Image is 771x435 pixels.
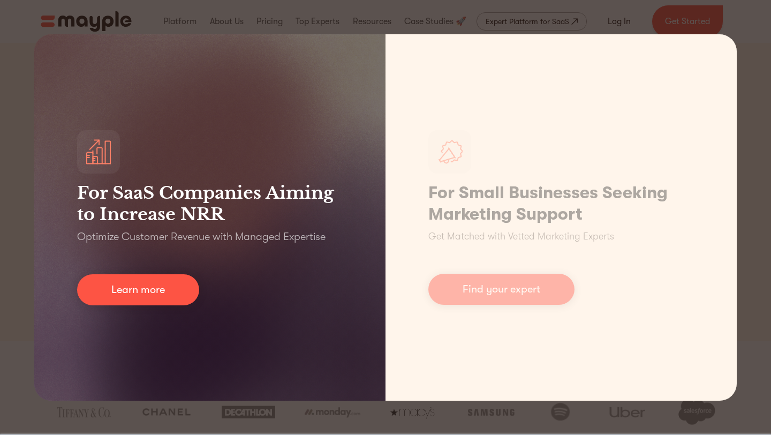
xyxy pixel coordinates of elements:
[77,274,199,305] a: Learn more
[428,182,694,225] h1: For Small Businesses Seeking Marketing Support
[77,229,326,244] p: Optimize Customer Revenue with Managed Expertise
[77,182,343,225] h3: For SaaS Companies Aiming to Increase NRR
[428,274,575,305] a: Find your expert
[428,229,614,244] p: Get Matched with Vetted Marketing Experts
